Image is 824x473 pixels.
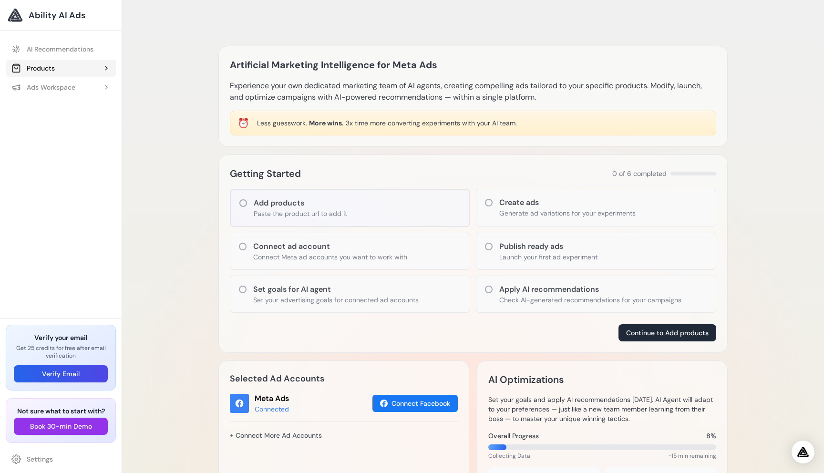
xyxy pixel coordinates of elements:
p: Generate ad variations for your experiments [499,208,636,218]
a: Settings [6,451,116,468]
h1: Artificial Marketing Intelligence for Meta Ads [230,57,437,72]
button: Ads Workspace [6,79,116,96]
h3: Publish ready ads [499,241,597,252]
span: 8% [706,431,716,441]
div: Connected [255,404,289,414]
h2: AI Optimizations [488,372,564,387]
span: Overall Progress [488,431,539,441]
div: ⏰ [237,116,249,130]
div: Products [11,63,55,73]
div: Ads Workspace [11,82,75,92]
button: Connect Facebook [372,395,458,412]
button: Verify Email [14,365,108,382]
h3: Verify your email [14,333,108,342]
h2: Getting Started [230,166,301,181]
div: Open Intercom Messenger [792,441,814,463]
h3: Set goals for AI agent [253,284,419,295]
span: 3x time more converting experiments with your AI team. [346,119,517,127]
h3: Connect ad account [253,241,407,252]
span: More wins. [309,119,344,127]
span: Collecting Data [488,452,530,460]
h3: Apply AI recommendations [499,284,681,295]
h2: Selected Ad Accounts [230,372,458,385]
a: Ability AI Ads [8,8,114,23]
h3: Add products [254,197,347,209]
div: Meta Ads [255,393,289,404]
p: Get 25 credits for free after email verification [14,344,108,360]
h3: Create ads [499,197,636,208]
p: Experience your own dedicated marketing team of AI agents, creating compelling ads tailored to yo... [230,80,716,103]
a: + Connect More Ad Accounts [230,427,322,443]
p: Launch your first ad experiment [499,252,597,262]
p: Set your advertising goals for connected ad accounts [253,295,419,305]
span: Ability AI Ads [29,9,85,22]
a: AI Recommendations [6,41,116,58]
span: Less guesswork. [257,119,307,127]
p: Set your goals and apply AI recommendations [DATE]. AI Agent will adapt to your preferences — jus... [488,395,716,423]
p: Connect Meta ad accounts you want to work with [253,252,407,262]
button: Book 30-min Demo [14,418,108,435]
h3: Not sure what to start with? [14,406,108,416]
span: 0 of 6 completed [612,169,667,178]
p: Check AI-generated recommendations for your campaigns [499,295,681,305]
button: Continue to Add products [618,324,716,341]
button: Products [6,60,116,77]
span: ~15 min remaining [668,452,716,460]
p: Paste the product url to add it [254,209,347,218]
